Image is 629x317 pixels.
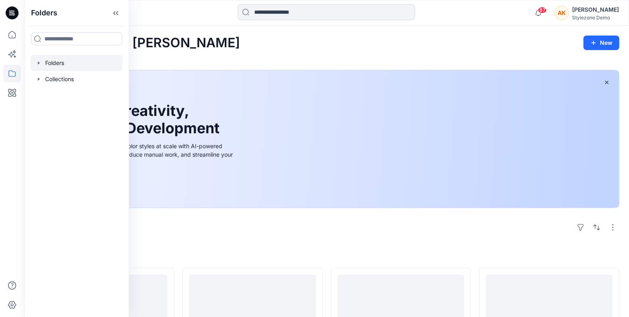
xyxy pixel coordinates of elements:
h4: Styles [34,250,619,260]
div: [PERSON_NAME] [572,5,619,15]
h2: Welcome back, [PERSON_NAME] [34,36,240,50]
button: New [583,36,619,50]
div: AK [554,6,569,20]
div: Stylezone Demo [572,15,619,21]
div: Explore ideas faster and recolor styles at scale with AI-powered tools that boost creativity, red... [54,142,235,167]
a: Discover more [54,177,235,193]
span: 87 [538,7,547,13]
h1: Unleash Creativity, Speed Up Development [54,102,223,137]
